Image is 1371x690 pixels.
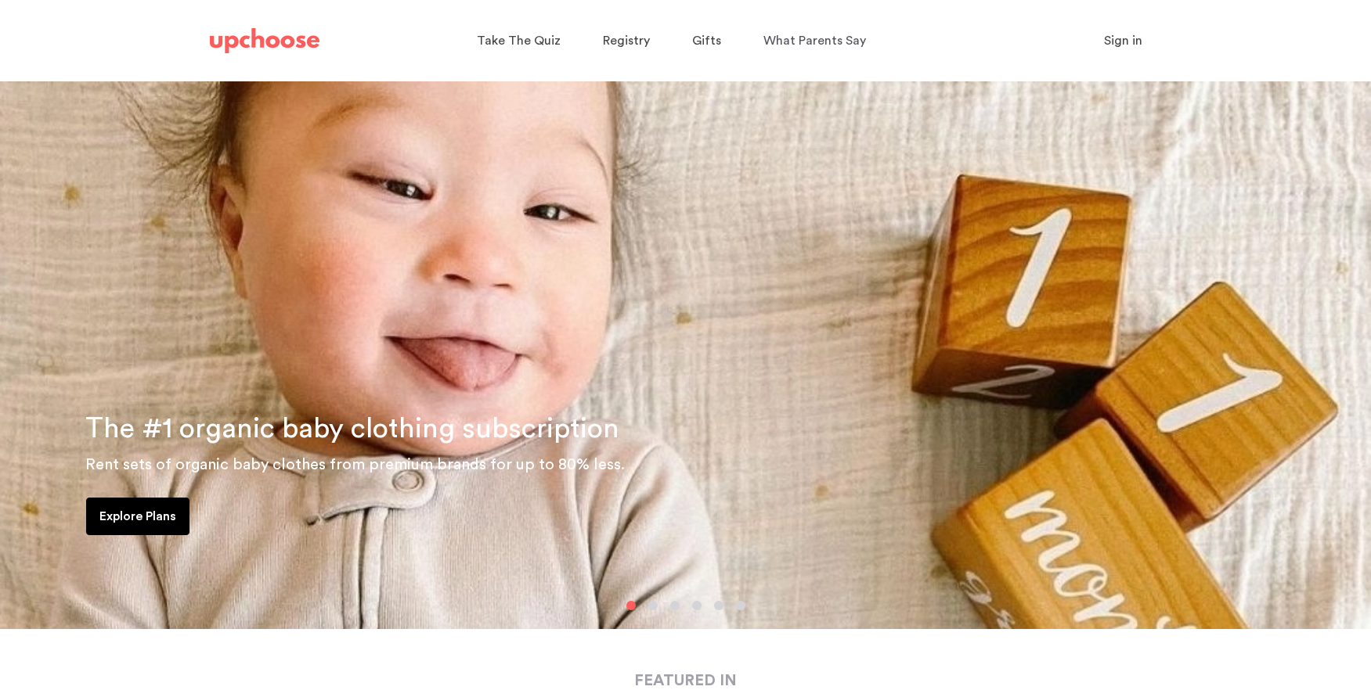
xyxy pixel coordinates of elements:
[86,498,189,535] a: Explore Plans
[692,34,721,47] span: Gifts
[85,452,1352,477] p: Rent sets of organic baby clothes from premium brands for up to 80% less.
[210,25,319,57] a: UpChoose
[477,34,561,47] span: Take The Quiz
[477,26,565,56] a: Take The Quiz
[603,34,650,47] span: Registry
[603,26,655,56] a: Registry
[210,28,319,53] img: UpChoose
[763,26,871,56] a: What Parents Say
[763,34,866,47] span: What Parents Say
[1084,25,1162,56] button: Sign in
[634,673,737,688] strong: FEATURED IN
[99,507,176,526] p: Explore Plans
[1104,34,1142,47] span: Sign in
[85,415,619,443] span: The #1 organic baby clothing subscription
[692,26,726,56] a: Gifts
